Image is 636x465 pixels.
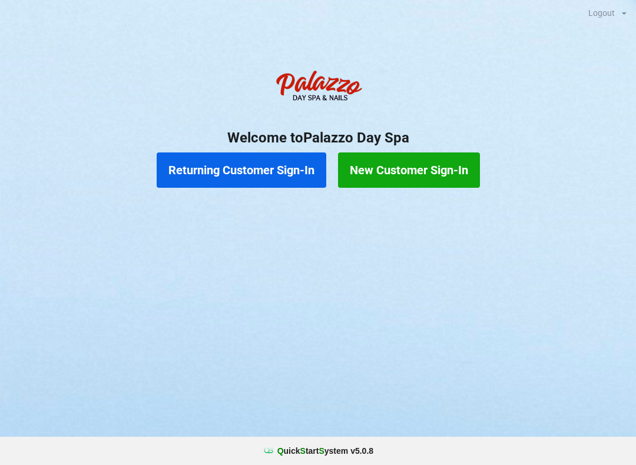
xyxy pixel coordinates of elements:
[263,445,274,457] img: favicon.ico
[319,446,324,456] span: S
[338,152,480,188] button: New Customer Sign-In
[277,446,284,456] span: Q
[588,9,615,17] div: Logout
[277,445,373,457] b: uick tart ystem v 5.0.8
[300,446,306,456] span: S
[271,64,365,111] img: PalazzoDaySpaNails-Logo.png
[157,152,326,188] button: Returning Customer Sign-In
